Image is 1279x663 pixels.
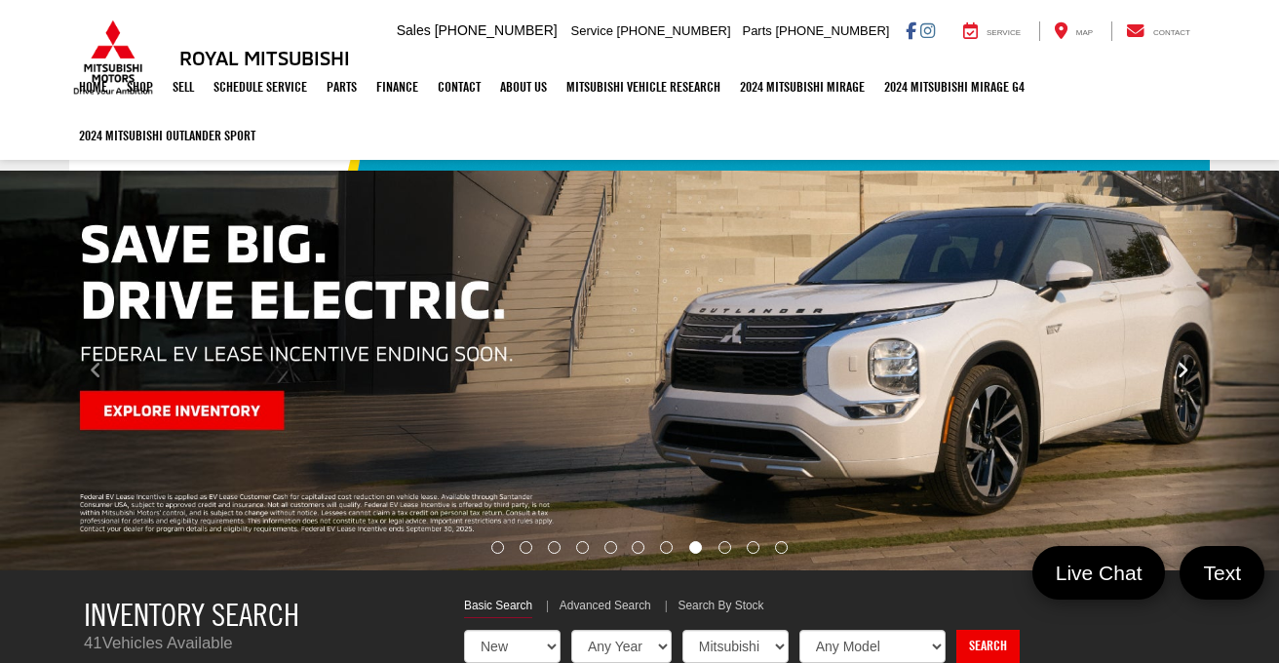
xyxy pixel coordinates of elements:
[633,541,645,554] li: Go to slide number 6.
[69,111,265,160] a: 2024 Mitsubishi Outlander SPORT
[1076,28,1093,37] span: Map
[1153,28,1190,37] span: Contact
[69,19,157,96] img: Mitsubishi
[69,62,117,111] a: Home
[560,598,651,617] a: Advanced Search
[1087,210,1279,531] button: Click to view next picture.
[557,62,730,111] a: Mitsubishi Vehicle Research
[747,541,759,554] li: Go to slide number 10.
[179,47,350,68] h3: Royal Mitsubishi
[956,630,1020,663] a: Search
[682,630,789,663] select: Choose Make from the dropdown
[520,541,532,554] li: Go to slide number 2.
[491,541,504,554] li: Go to slide number 1.
[1193,560,1251,586] span: Text
[678,598,764,617] a: Search By Stock
[464,598,532,618] a: Basic Search
[1046,560,1152,586] span: Live Chat
[775,23,889,38] span: [PHONE_NUMBER]
[464,630,561,663] select: Choose Vehicle Condition from the dropdown
[428,62,490,111] a: Contact
[920,22,935,38] a: Instagram: Click to visit our Instagram page
[949,21,1035,41] a: Service
[1039,21,1107,41] a: Map
[117,62,163,111] a: Shop
[1032,546,1166,600] a: Live Chat
[84,634,102,652] span: 41
[775,541,788,554] li: Go to slide number 11.
[435,22,558,38] span: [PHONE_NUMBER]
[906,22,916,38] a: Facebook: Click to visit our Facebook page
[1111,21,1205,41] a: Contact
[718,541,731,554] li: Go to slide number 9.
[660,541,673,554] li: Go to slide number 7.
[874,62,1034,111] a: 2024 Mitsubishi Mirage G4
[84,598,435,632] h3: Inventory Search
[204,62,317,111] a: Schedule Service: Opens in a new tab
[571,23,613,38] span: Service
[617,23,731,38] span: [PHONE_NUMBER]
[571,630,672,663] select: Choose Year from the dropdown
[367,62,428,111] a: Finance
[163,62,204,111] a: Sell
[604,541,617,554] li: Go to slide number 5.
[1180,546,1264,600] a: Text
[730,62,874,111] a: 2024 Mitsubishi Mirage
[689,541,702,554] li: Go to slide number 8.
[317,62,367,111] a: Parts: Opens in a new tab
[799,630,946,663] select: Choose Model from the dropdown
[548,541,561,554] li: Go to slide number 3.
[742,23,771,38] span: Parts
[987,28,1021,37] span: Service
[84,632,435,655] p: Vehicles Available
[490,62,557,111] a: About Us
[576,541,589,554] li: Go to slide number 4.
[397,22,431,38] span: Sales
